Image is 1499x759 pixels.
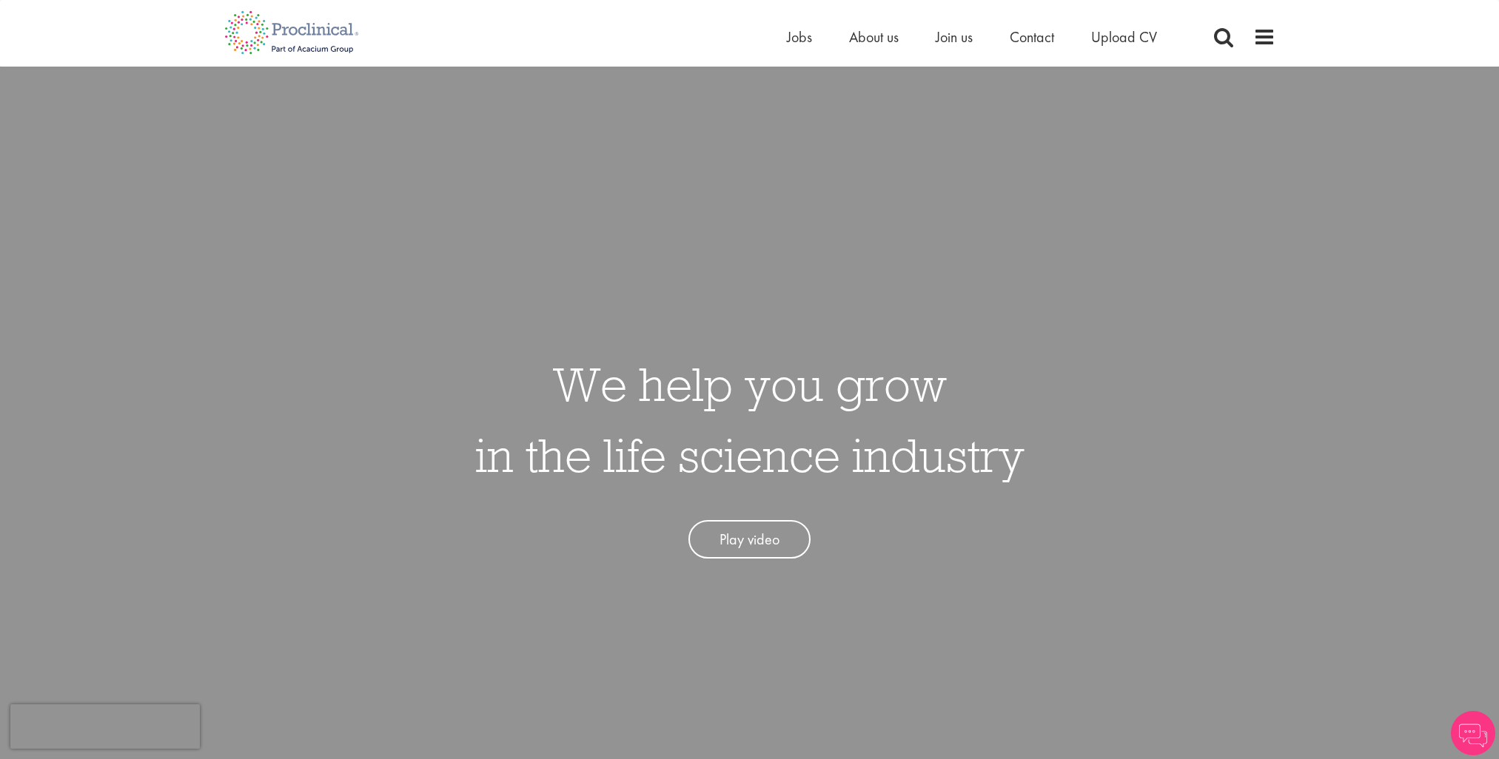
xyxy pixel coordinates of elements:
[1091,27,1157,47] a: Upload CV
[787,27,812,47] a: Jobs
[849,27,899,47] a: About us
[475,348,1025,490] h1: We help you grow in the life science industry
[1451,711,1495,755] img: Chatbot
[688,520,811,559] a: Play video
[936,27,973,47] a: Join us
[1010,27,1054,47] a: Contact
